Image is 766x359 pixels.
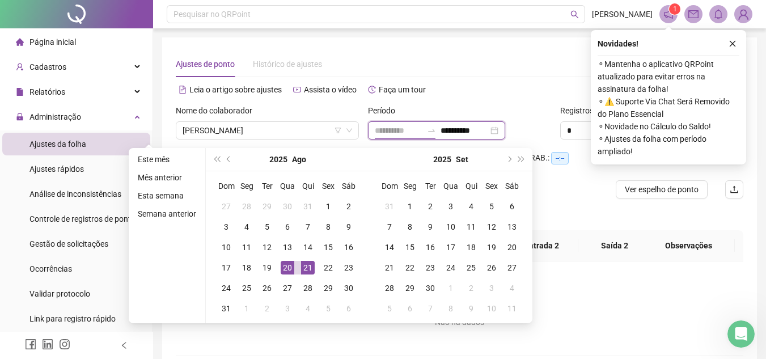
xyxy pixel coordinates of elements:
[42,339,53,350] span: linkedin
[485,220,498,234] div: 12
[551,152,569,164] span: --:--
[481,237,502,257] td: 2025-09-19
[502,237,522,257] td: 2025-09-20
[441,257,461,278] td: 2025-09-24
[277,257,298,278] td: 2025-08-20
[379,237,400,257] td: 2025-09-14
[651,239,726,252] span: Observações
[257,257,277,278] td: 2025-08-19
[210,148,223,171] button: super-prev-year
[216,176,236,196] th: Dom
[502,196,522,217] td: 2025-09-06
[216,196,236,217] td: 2025-07-27
[505,200,519,213] div: 6
[560,104,603,117] span: Registros
[400,196,420,217] td: 2025-09-01
[485,261,498,274] div: 26
[338,217,359,237] td: 2025-08-09
[342,281,356,295] div: 30
[502,278,522,298] td: 2025-10-04
[481,196,502,217] td: 2025-09-05
[505,302,519,315] div: 11
[502,217,522,237] td: 2025-09-13
[29,112,81,121] span: Administração
[236,217,257,237] td: 2025-08-04
[464,220,478,234] div: 11
[379,298,400,319] td: 2025-10-05
[464,261,478,274] div: 25
[29,37,76,47] span: Página inicial
[625,183,699,196] span: Ver espelho de ponto
[383,220,396,234] div: 7
[441,176,461,196] th: Qua
[400,176,420,196] th: Seg
[318,257,338,278] td: 2025-08-22
[253,60,322,69] span: Histórico de ajustes
[444,302,458,315] div: 8
[505,281,519,295] div: 4
[281,240,294,254] div: 13
[379,257,400,278] td: 2025-09-21
[461,278,481,298] td: 2025-10-02
[133,171,201,184] li: Mês anterior
[269,148,287,171] button: year panel
[16,88,24,96] span: file
[506,230,578,261] th: Entrada 2
[342,240,356,254] div: 16
[281,220,294,234] div: 6
[502,257,522,278] td: 2025-09-27
[216,298,236,319] td: 2025-08-31
[318,237,338,257] td: 2025-08-15
[304,85,357,94] span: Assista o vídeo
[219,302,233,315] div: 31
[379,85,426,94] span: Faça um tour
[481,217,502,237] td: 2025-09-12
[335,127,341,134] span: filter
[400,257,420,278] td: 2025-09-22
[281,281,294,295] div: 27
[598,133,739,158] span: ⚬ Ajustes da folha com período ampliado!
[216,257,236,278] td: 2025-08-17
[505,220,519,234] div: 13
[727,320,755,348] iframe: Intercom live chat
[485,302,498,315] div: 10
[424,240,437,254] div: 16
[301,302,315,315] div: 4
[400,217,420,237] td: 2025-09-08
[298,237,318,257] td: 2025-08-14
[592,8,653,20] span: [PERSON_NAME]
[616,180,708,198] button: Ver espelho de ponto
[464,200,478,213] div: 4
[481,176,502,196] th: Sex
[461,237,481,257] td: 2025-09-18
[318,298,338,319] td: 2025-09-05
[598,120,739,133] span: ⚬ Novidade no Cálculo do Saldo!
[346,127,353,134] span: down
[321,281,335,295] div: 29
[342,302,356,315] div: 6
[301,200,315,213] div: 31
[277,298,298,319] td: 2025-09-03
[29,87,65,96] span: Relatórios
[663,9,674,19] span: notification
[338,237,359,257] td: 2025-08-16
[321,220,335,234] div: 8
[120,341,128,349] span: left
[342,200,356,213] div: 2
[730,185,739,194] span: upload
[133,207,201,221] li: Semana anterior
[257,298,277,319] td: 2025-09-02
[257,217,277,237] td: 2025-08-05
[516,151,595,164] div: H. TRAB.:
[257,196,277,217] td: 2025-07-29
[219,281,233,295] div: 24
[400,278,420,298] td: 2025-09-29
[420,298,441,319] td: 2025-10-07
[260,220,274,234] div: 5
[318,176,338,196] th: Sex
[433,148,451,171] button: year panel
[236,257,257,278] td: 2025-08-18
[298,196,318,217] td: 2025-07-31
[318,278,338,298] td: 2025-08-29
[223,148,235,171] button: prev-year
